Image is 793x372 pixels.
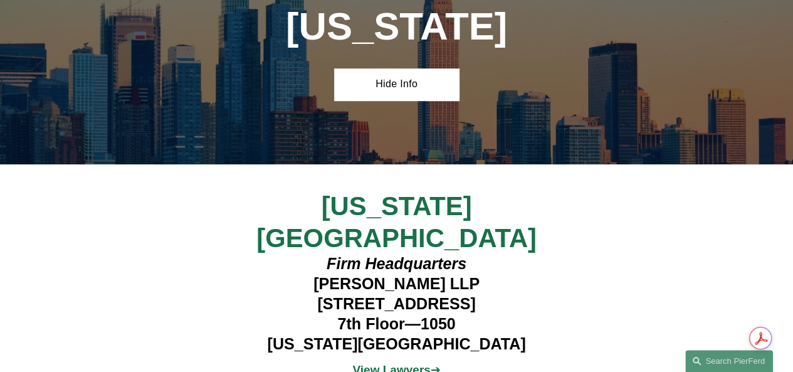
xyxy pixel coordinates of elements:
[685,350,773,372] a: Search this site
[256,191,537,253] span: [US_STATE][GEOGRAPHIC_DATA]
[327,255,466,272] em: Firm Headquarters
[334,68,458,100] a: Hide Info
[241,254,552,354] h4: [PERSON_NAME] LLP [STREET_ADDRESS] 7th Floor—1050 [US_STATE][GEOGRAPHIC_DATA]
[241,4,552,48] h1: [US_STATE]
